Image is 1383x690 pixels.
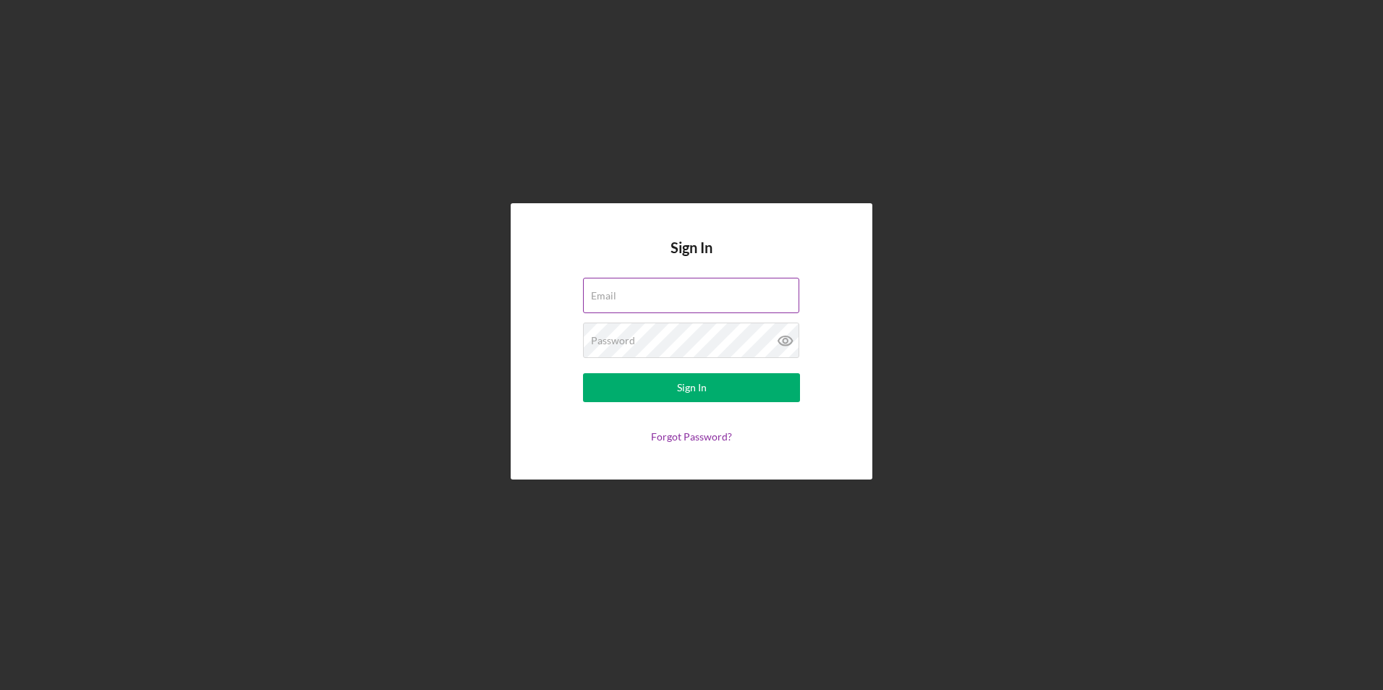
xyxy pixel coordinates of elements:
div: Sign In [677,373,707,402]
label: Email [591,290,616,302]
button: Sign In [583,373,800,402]
label: Password [591,335,635,346]
h4: Sign In [671,239,712,278]
a: Forgot Password? [651,430,732,443]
